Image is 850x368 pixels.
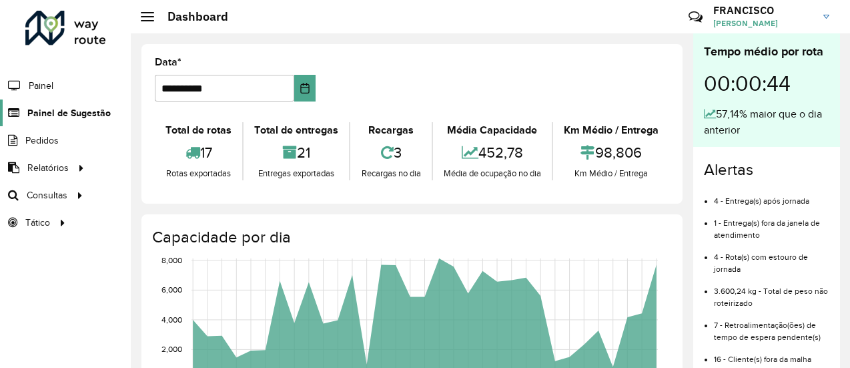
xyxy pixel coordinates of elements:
[556,138,666,167] div: 98,806
[25,134,59,148] span: Pedidos
[158,138,239,167] div: 17
[27,188,67,202] span: Consultas
[152,228,669,247] h4: Capacidade por dia
[247,138,346,167] div: 21
[436,138,548,167] div: 452,78
[556,167,666,180] div: Km Médio / Entrega
[714,207,829,241] li: 1 - Entrega(s) fora da janela de atendimento
[714,185,829,207] li: 4 - Entrega(s) após jornada
[354,167,428,180] div: Recargas no dia
[354,138,428,167] div: 3
[704,43,829,61] div: Tempo médio por rota
[25,216,50,230] span: Tático
[713,17,813,29] span: [PERSON_NAME]
[436,167,548,180] div: Média de ocupação no dia
[681,3,710,31] a: Contato Rápido
[27,161,69,175] span: Relatórios
[161,345,182,354] text: 2,000
[714,275,829,309] li: 3.600,24 kg - Total de peso não roteirizado
[154,9,228,24] h2: Dashboard
[161,315,182,324] text: 4,000
[161,256,182,264] text: 8,000
[155,54,181,70] label: Data
[714,309,829,343] li: 7 - Retroalimentação(ões) de tempo de espera pendente(s)
[713,4,813,17] h3: FRANCISCO
[247,122,346,138] div: Total de entregas
[704,106,829,138] div: 57,14% maior que o dia anterior
[354,122,428,138] div: Recargas
[158,122,239,138] div: Total de rotas
[556,122,666,138] div: Km Médio / Entrega
[161,285,182,294] text: 6,000
[704,61,829,106] div: 00:00:44
[247,167,346,180] div: Entregas exportadas
[158,167,239,180] div: Rotas exportadas
[27,106,111,120] span: Painel de Sugestão
[29,79,53,93] span: Painel
[436,122,548,138] div: Média Capacidade
[714,241,829,275] li: 4 - Rota(s) com estouro de jornada
[294,75,316,102] button: Choose Date
[704,160,829,180] h4: Alertas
